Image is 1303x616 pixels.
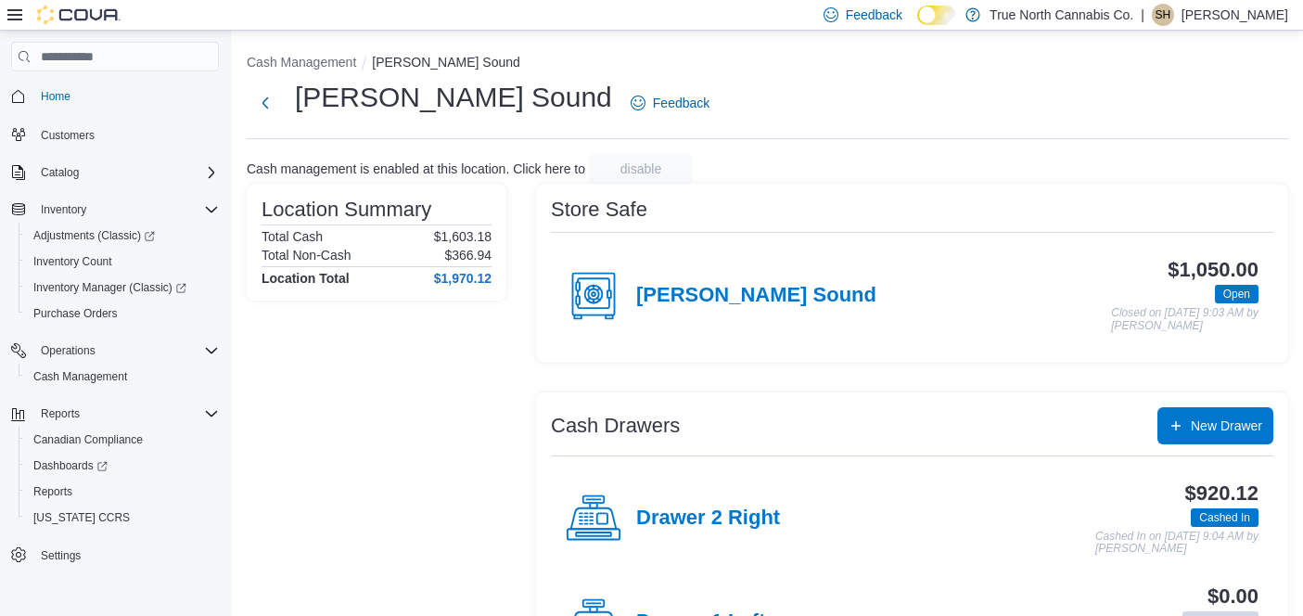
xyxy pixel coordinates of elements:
[990,4,1133,26] p: True North Cannabis Co.
[4,121,226,148] button: Customers
[26,302,125,325] a: Purchase Orders
[262,229,323,244] h6: Total Cash
[33,122,219,146] span: Customers
[41,548,81,563] span: Settings
[917,6,956,25] input: Dark Mode
[262,199,431,221] h3: Location Summary
[372,55,520,70] button: [PERSON_NAME] Sound
[26,507,137,529] a: [US_STATE] CCRS
[1191,417,1262,435] span: New Drawer
[41,165,79,180] span: Catalog
[26,481,80,503] a: Reports
[33,340,219,362] span: Operations
[26,276,219,299] span: Inventory Manager (Classic)
[33,403,219,425] span: Reports
[262,248,351,263] h6: Total Non-Cash
[33,484,72,499] span: Reports
[26,366,134,388] a: Cash Management
[1182,4,1288,26] p: [PERSON_NAME]
[19,453,226,479] a: Dashboards
[26,507,219,529] span: Washington CCRS
[636,507,780,531] h4: Drawer 2 Right
[444,248,492,263] p: $366.94
[41,89,70,104] span: Home
[33,369,127,384] span: Cash Management
[37,6,121,24] img: Cova
[1223,286,1250,302] span: Open
[33,432,143,447] span: Canadian Compliance
[33,280,186,295] span: Inventory Manager (Classic)
[33,254,112,269] span: Inventory Count
[589,154,693,184] button: disable
[33,85,78,108] a: Home
[19,249,226,275] button: Inventory Count
[26,481,219,503] span: Reports
[26,250,219,273] span: Inventory Count
[262,271,350,286] h4: Location Total
[41,128,95,143] span: Customers
[26,276,194,299] a: Inventory Manager (Classic)
[19,505,226,531] button: [US_STATE] CCRS
[295,79,612,116] h1: [PERSON_NAME] Sound
[4,542,226,569] button: Settings
[1152,4,1174,26] div: Sherry Harrison
[4,338,226,364] button: Operations
[33,199,219,221] span: Inventory
[19,301,226,327] button: Purchase Orders
[41,406,80,421] span: Reports
[551,415,680,437] h3: Cash Drawers
[26,250,120,273] a: Inventory Count
[41,343,96,358] span: Operations
[26,455,219,477] span: Dashboards
[33,340,103,362] button: Operations
[26,225,219,247] span: Adjustments (Classic)
[26,455,115,477] a: Dashboards
[19,479,226,505] button: Reports
[4,401,226,427] button: Reports
[4,197,226,223] button: Inventory
[1095,531,1258,556] p: Cashed In on [DATE] 9:04 AM by [PERSON_NAME]
[33,403,87,425] button: Reports
[247,55,356,70] button: Cash Management
[636,284,876,308] h4: [PERSON_NAME] Sound
[1111,307,1258,332] p: Closed on [DATE] 9:03 AM by [PERSON_NAME]
[26,429,150,451] a: Canadian Compliance
[247,161,585,176] p: Cash management is enabled at this location. Click here to
[19,275,226,301] a: Inventory Manager (Classic)
[917,25,918,26] span: Dark Mode
[247,53,1288,75] nav: An example of EuiBreadcrumbs
[26,302,219,325] span: Purchase Orders
[41,202,86,217] span: Inventory
[33,124,102,147] a: Customers
[247,84,284,122] button: Next
[434,229,492,244] p: $1,603.18
[846,6,902,24] span: Feedback
[623,84,717,122] a: Feedback
[4,83,226,109] button: Home
[33,228,155,243] span: Adjustments (Classic)
[33,545,88,567] a: Settings
[4,160,226,186] button: Catalog
[33,161,219,184] span: Catalog
[26,366,219,388] span: Cash Management
[19,223,226,249] a: Adjustments (Classic)
[1185,482,1258,505] h3: $920.12
[1141,4,1144,26] p: |
[33,199,94,221] button: Inventory
[26,429,219,451] span: Canadian Compliance
[1168,259,1258,281] h3: $1,050.00
[33,458,108,473] span: Dashboards
[33,510,130,525] span: [US_STATE] CCRS
[33,84,219,108] span: Home
[26,225,162,247] a: Adjustments (Classic)
[1157,407,1273,444] button: New Drawer
[1207,585,1258,608] h3: $0.00
[551,199,647,221] h3: Store Safe
[33,306,118,321] span: Purchase Orders
[1215,285,1258,303] span: Open
[434,271,492,286] h4: $1,970.12
[620,160,661,178] span: disable
[33,544,219,567] span: Settings
[19,427,226,453] button: Canadian Compliance
[1199,509,1250,526] span: Cashed In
